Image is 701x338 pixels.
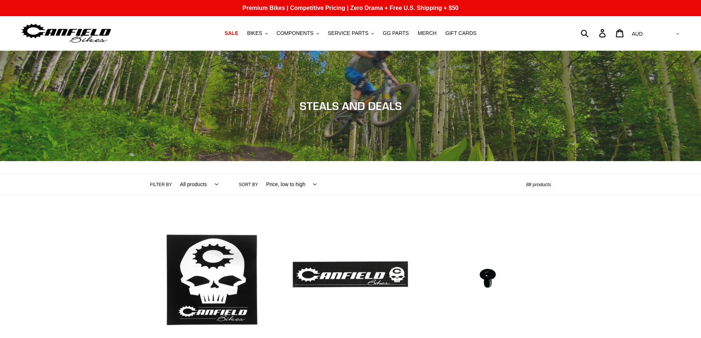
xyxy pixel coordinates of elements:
button: BIKES [243,28,271,38]
input: Search [585,25,603,41]
a: GIFT CARDS [442,28,480,38]
a: SALE [221,28,242,38]
span: SALE [224,30,238,36]
button: COMPONENTS [273,28,323,38]
span: STEALS AND DEALS [300,99,402,113]
span: COMPONENTS [277,30,314,36]
label: Sort by [239,181,258,188]
span: GG PARTS [383,30,409,36]
label: Filter by [150,181,172,188]
span: SERVICE PARTS [328,30,368,36]
button: SERVICE PARTS [324,28,378,38]
span: MERCH [418,30,436,36]
span: BIKES [247,30,262,36]
span: 88 products [526,182,551,187]
span: GIFT CARDS [445,30,477,36]
img: Canfield Bikes [20,22,112,45]
a: MERCH [414,28,440,38]
a: GG PARTS [379,28,413,38]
